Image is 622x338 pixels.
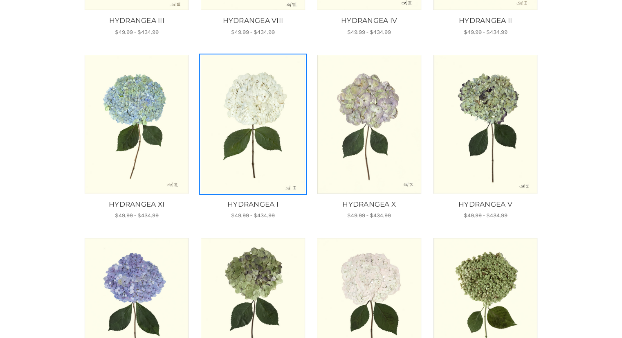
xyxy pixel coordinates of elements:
a: HYDRANGEA II, Price range from $49.99 to $434.99 [431,16,539,26]
a: HYDRANGEA X, Price range from $49.99 to $434.99 [315,199,423,210]
span: $49.99 - $434.99 [231,212,275,219]
a: HYDRANGEA I, Price range from $49.99 to $434.99 [200,55,305,194]
span: $49.99 - $434.99 [231,29,275,36]
a: HYDRANGEA XI, Price range from $49.99 to $434.99 [84,55,189,194]
a: HYDRANGEA X, Price range from $49.99 to $434.99 [317,55,422,194]
a: HYDRANGEA XI, Price range from $49.99 to $434.99 [83,199,191,210]
a: HYDRANGEA V, Price range from $49.99 to $434.99 [431,199,539,210]
a: HYDRANGEA IV, Price range from $49.99 to $434.99 [315,16,423,26]
img: Unframed [433,55,538,194]
a: HYDRANGEA III, Price range from $49.99 to $434.99 [83,16,191,26]
span: $49.99 - $434.99 [347,212,391,219]
span: $49.99 - $434.99 [347,29,391,36]
span: $49.99 - $434.99 [115,212,159,219]
a: HYDRANGEA I, Price range from $49.99 to $434.99 [199,199,307,210]
span: $49.99 - $434.99 [463,212,507,219]
a: HYDRANGEA VIII, Price range from $49.99 to $434.99 [199,16,307,26]
img: Unframed [84,55,189,194]
img: Unframed [317,55,422,194]
img: Unframed [200,55,305,194]
span: $49.99 - $434.99 [115,29,159,36]
a: HYDRANGEA V, Price range from $49.99 to $434.99 [433,55,538,194]
span: $49.99 - $434.99 [463,29,507,36]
